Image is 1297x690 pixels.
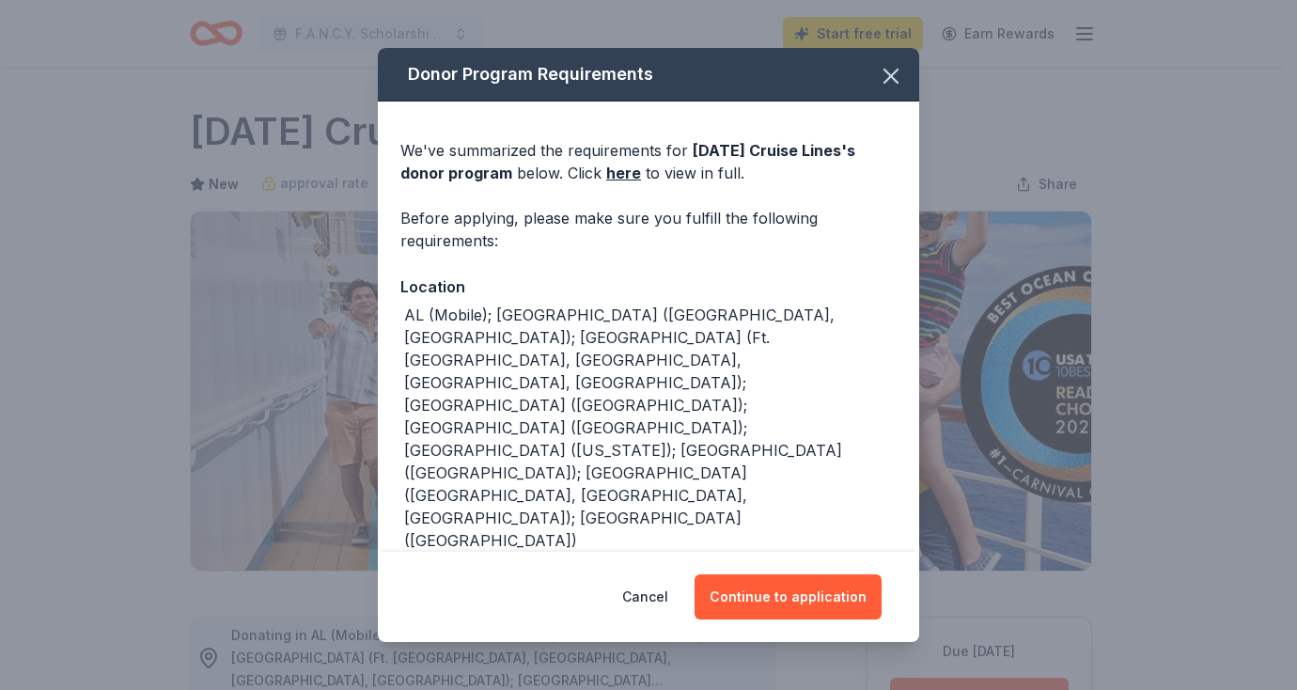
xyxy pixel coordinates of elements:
div: AL (Mobile); [GEOGRAPHIC_DATA] ([GEOGRAPHIC_DATA], [GEOGRAPHIC_DATA]); [GEOGRAPHIC_DATA] (Ft. [GE... [404,304,897,552]
div: Donor Program Requirements [378,48,919,102]
div: We've summarized the requirements for below. Click to view in full. [400,139,897,184]
a: here [606,162,641,184]
div: Location [400,274,897,299]
button: Continue to application [695,574,882,619]
button: Cancel [622,574,668,619]
div: Before applying, please make sure you fulfill the following requirements: [400,207,897,252]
